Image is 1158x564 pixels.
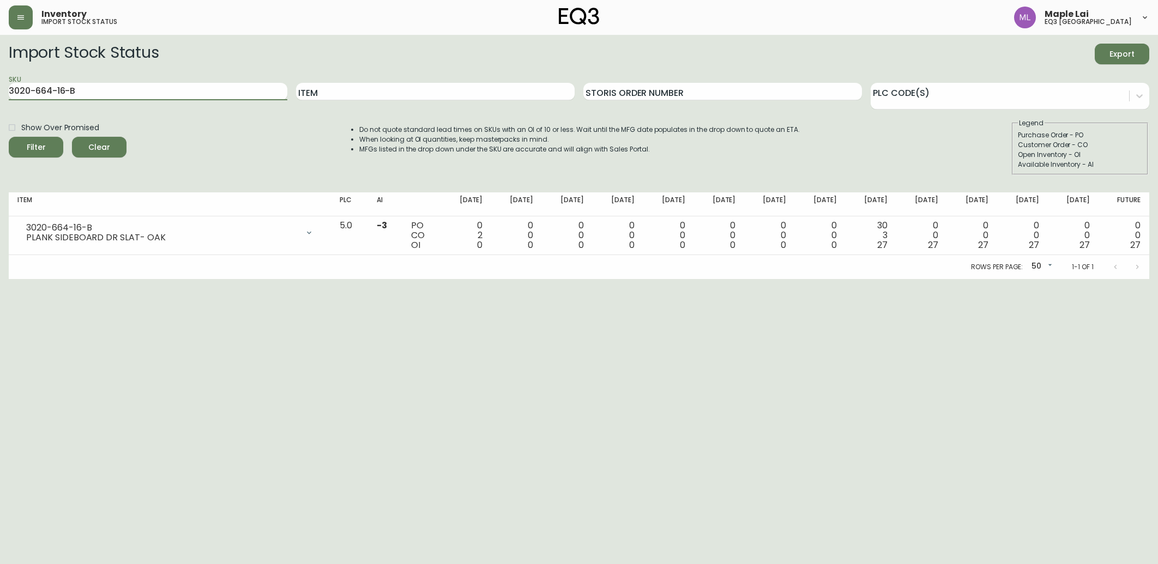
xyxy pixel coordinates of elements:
button: Export [1095,44,1149,64]
span: 0 [781,239,786,251]
h5: eq3 [GEOGRAPHIC_DATA] [1045,19,1132,25]
span: OI [411,239,420,251]
div: 0 0 [804,221,837,250]
div: 30 3 [854,221,888,250]
th: [DATE] [694,192,745,216]
div: 0 0 [652,221,685,250]
button: Filter [9,137,63,157]
th: [DATE] [491,192,542,216]
span: Maple Lai [1045,10,1089,19]
th: Future [1099,192,1149,216]
span: 27 [1130,239,1141,251]
li: Do not quote standard lead times on SKUs with an OI of 10 or less. Wait until the MFG date popula... [359,125,800,135]
div: 0 2 [450,221,483,250]
div: Open Inventory - OI [1018,150,1142,160]
span: 0 [680,239,685,251]
div: 0 0 [703,221,736,250]
span: 27 [978,239,988,251]
legend: Legend [1018,118,1045,128]
li: When looking at OI quantities, keep masterpacks in mind. [359,135,800,144]
img: 61e28cffcf8cc9f4e300d877dd684943 [1014,7,1036,28]
th: Item [9,192,331,216]
th: [DATE] [744,192,795,216]
span: 0 [629,239,635,251]
div: 0 0 [1006,221,1039,250]
th: [DATE] [542,192,593,216]
div: PLANK SIDEBOARD DR SLAT- OAK [26,233,298,242]
div: 0 0 [500,221,533,250]
span: 27 [877,239,888,251]
img: logo [559,8,599,25]
div: Available Inventory - AI [1018,160,1142,169]
div: 0 0 [1107,221,1141,250]
th: [DATE] [441,192,492,216]
div: 3020-664-16-B [26,223,298,233]
span: 0 [831,239,837,251]
p: 1-1 of 1 [1072,262,1094,272]
span: Export [1103,47,1141,61]
div: 3020-664-16-BPLANK SIDEBOARD DR SLAT- OAK [17,221,322,245]
th: [DATE] [896,192,947,216]
span: -3 [377,219,387,232]
span: 0 [528,239,533,251]
th: [DATE] [795,192,846,216]
div: 0 0 [1057,221,1090,250]
button: Clear [72,137,126,157]
span: Clear [81,141,118,154]
div: 50 [1027,258,1054,276]
th: [DATE] [997,192,1048,216]
th: [DATE] [947,192,998,216]
p: Rows per page: [971,262,1023,272]
div: PO CO [411,221,432,250]
th: PLC [331,192,368,216]
div: Purchase Order - PO [1018,130,1142,140]
div: 0 0 [601,221,635,250]
span: 0 [730,239,735,251]
th: [DATE] [846,192,896,216]
div: 0 0 [956,221,989,250]
span: 0 [578,239,584,251]
span: 27 [928,239,938,251]
span: 27 [1029,239,1039,251]
li: MFGs listed in the drop down under the SKU are accurate and will align with Sales Portal. [359,144,800,154]
h2: Import Stock Status [9,44,159,64]
span: 0 [477,239,482,251]
th: [DATE] [1048,192,1099,216]
th: [DATE] [593,192,643,216]
span: Show Over Promised [21,122,99,134]
h5: import stock status [41,19,117,25]
div: 0 0 [753,221,786,250]
div: 0 0 [905,221,938,250]
th: [DATE] [643,192,694,216]
div: Customer Order - CO [1018,140,1142,150]
div: 0 0 [551,221,584,250]
th: AI [368,192,402,216]
td: 5.0 [331,216,368,255]
span: 27 [1079,239,1090,251]
span: Inventory [41,10,87,19]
